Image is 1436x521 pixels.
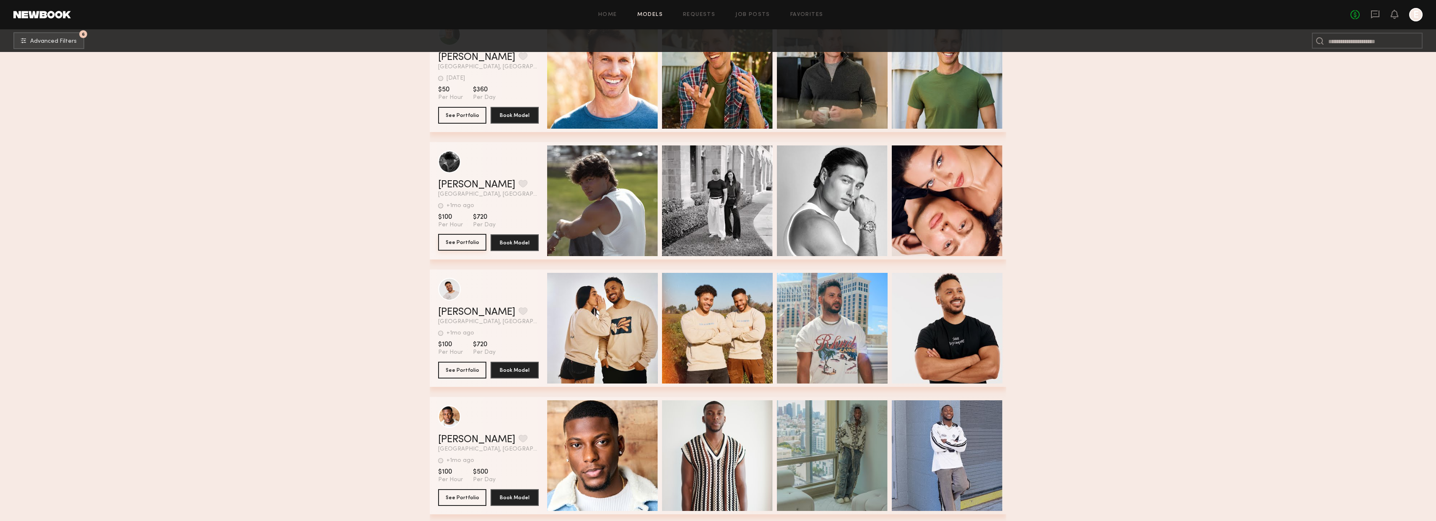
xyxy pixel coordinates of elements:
button: Book Model [491,107,539,124]
div: [DATE] [447,75,465,81]
span: [GEOGRAPHIC_DATA], [GEOGRAPHIC_DATA] [438,64,539,70]
span: Per Hour [438,476,463,484]
span: Per Hour [438,94,463,101]
a: [PERSON_NAME] [438,435,515,445]
a: [PERSON_NAME] [438,307,515,317]
span: [GEOGRAPHIC_DATA], [GEOGRAPHIC_DATA] [438,446,539,452]
button: Book Model [491,362,539,378]
a: Favorites [790,12,823,18]
button: See Portfolio [438,489,486,506]
button: See Portfolio [438,234,486,251]
span: [GEOGRAPHIC_DATA], [GEOGRAPHIC_DATA] [438,192,539,197]
a: E [1409,8,1423,21]
span: $50 [438,86,463,94]
span: $100 [438,213,463,221]
span: Per Hour [438,349,463,356]
span: Per Day [473,476,496,484]
a: Job Posts [735,12,770,18]
span: Per Hour [438,221,463,229]
button: See Portfolio [438,107,486,124]
button: See Portfolio [438,362,486,378]
span: $360 [473,86,496,94]
span: $720 [473,340,496,349]
a: Home [598,12,617,18]
div: +1mo ago [447,203,474,209]
a: Models [637,12,663,18]
span: Per Day [473,94,496,101]
span: $100 [438,340,463,349]
span: 6 [82,32,85,36]
a: [PERSON_NAME] [438,180,515,190]
span: $500 [473,468,496,476]
a: Requests [683,12,715,18]
span: $100 [438,468,463,476]
button: Book Model [491,234,539,251]
button: Book Model [491,489,539,506]
a: [PERSON_NAME] [438,52,515,62]
div: +1mo ago [447,330,474,336]
span: Per Day [473,349,496,356]
span: $720 [473,213,496,221]
span: Per Day [473,221,496,229]
span: Advanced Filters [30,39,77,44]
span: [GEOGRAPHIC_DATA], [GEOGRAPHIC_DATA] [438,319,539,325]
div: +1mo ago [447,458,474,464]
button: 6Advanced Filters [13,32,84,49]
